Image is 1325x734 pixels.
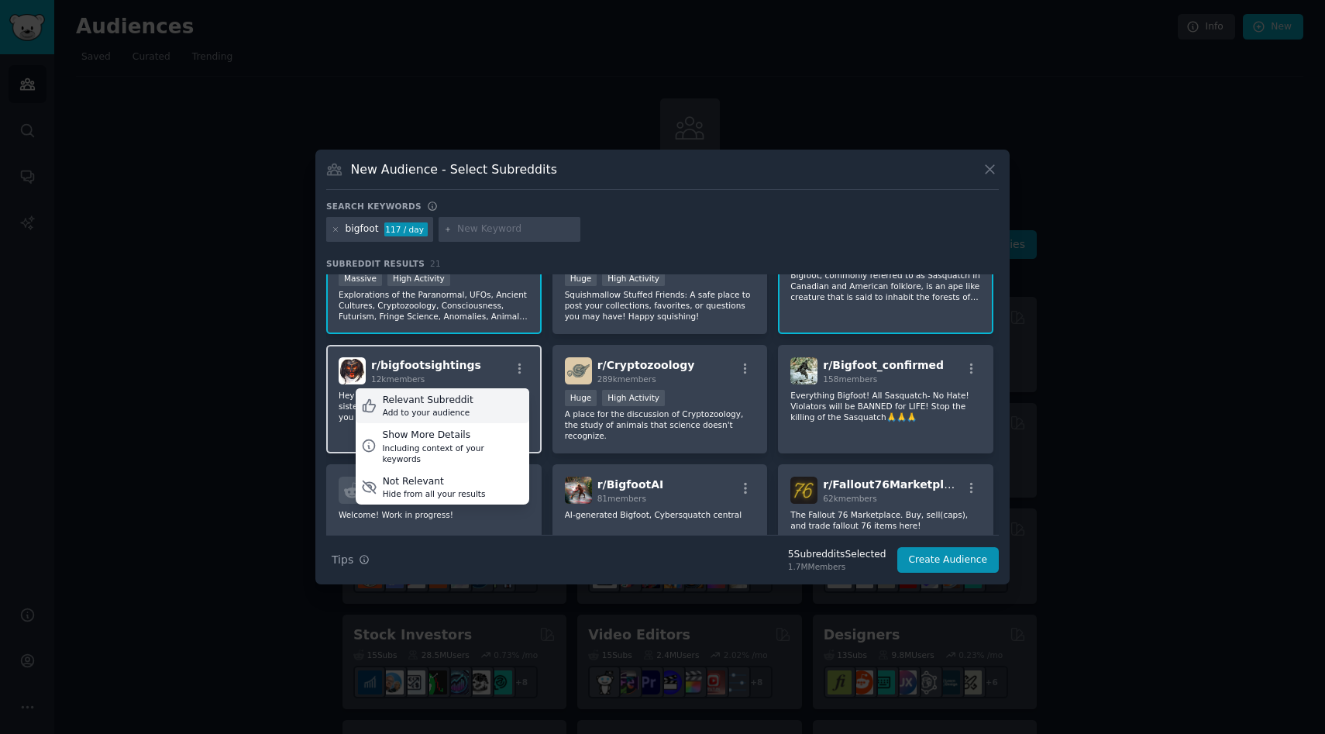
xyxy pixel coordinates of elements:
[602,270,665,286] div: High Activity
[457,222,575,236] input: New Keyword
[371,359,481,371] span: r/ bigfootsightings
[823,374,877,384] span: 158 members
[384,222,428,236] div: 117 / day
[339,390,529,422] p: Hey Squatch Enthusiasts! This sub and it's sister sub r/SASQUATCHTSIGHTINGS are for you to post a...
[565,270,597,286] div: Huge
[788,561,886,572] div: 1.7M Members
[597,374,656,384] span: 289k members
[897,547,1000,574] button: Create Audience
[565,408,755,441] p: A place for the discussion of Cryptozoology, the study of animals that science doesn't recognize.
[382,443,523,464] div: Including context of your keywords
[383,475,486,489] div: Not Relevant
[339,509,529,520] p: Welcome! Work in progress!
[326,258,425,269] span: Subreddit Results
[790,357,817,384] img: Bigfoot_confirmed
[565,357,592,384] img: Cryptozoology
[371,374,425,384] span: 12k members
[387,270,450,286] div: High Activity
[332,552,353,568] span: Tips
[339,357,366,384] img: bigfootsightings
[351,161,557,177] h3: New Audience - Select Subreddits
[339,270,382,286] div: Massive
[383,488,486,499] div: Hide from all your results
[565,509,755,520] p: AI-generated Bigfoot, Cybersquatch central
[823,478,965,491] span: r/ Fallout76Marketplace
[383,407,473,418] div: Add to your audience
[430,259,441,268] span: 21
[326,201,422,212] h3: Search keywords
[339,289,529,322] p: Explorations of the Paranormal, UFOs, Ancient Cultures, Cryptozoology, Consciousness, Futurism, F...
[565,477,592,504] img: BigfootAI
[597,478,664,491] span: r/ BigfootAI
[790,509,981,531] p: The Fallout 76 Marketplace. Buy, sell(caps), and trade fallout 76 items here!
[597,494,646,503] span: 81 members
[790,390,981,422] p: Everything Bigfoot! All Sasquatch- No Hate! Violators will be BANNED for LIFE! Stop the killing o...
[790,270,981,302] p: Bigfoot, commonly referred to as Sasquatch in Canadian and American folklore, is an ape like crea...
[597,359,695,371] span: r/ Cryptozoology
[823,359,944,371] span: r/ Bigfoot_confirmed
[382,429,523,443] div: Show More Details
[565,390,597,406] div: Huge
[346,222,379,236] div: bigfoot
[383,394,473,408] div: Relevant Subreddit
[326,546,375,574] button: Tips
[788,548,886,562] div: 5 Subreddit s Selected
[790,477,817,504] img: Fallout76Marketplace
[823,494,876,503] span: 62k members
[602,390,665,406] div: High Activity
[565,289,755,322] p: Squishmallow Stuffed Friends: A safe place to post your collections, favorites, or questions you ...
